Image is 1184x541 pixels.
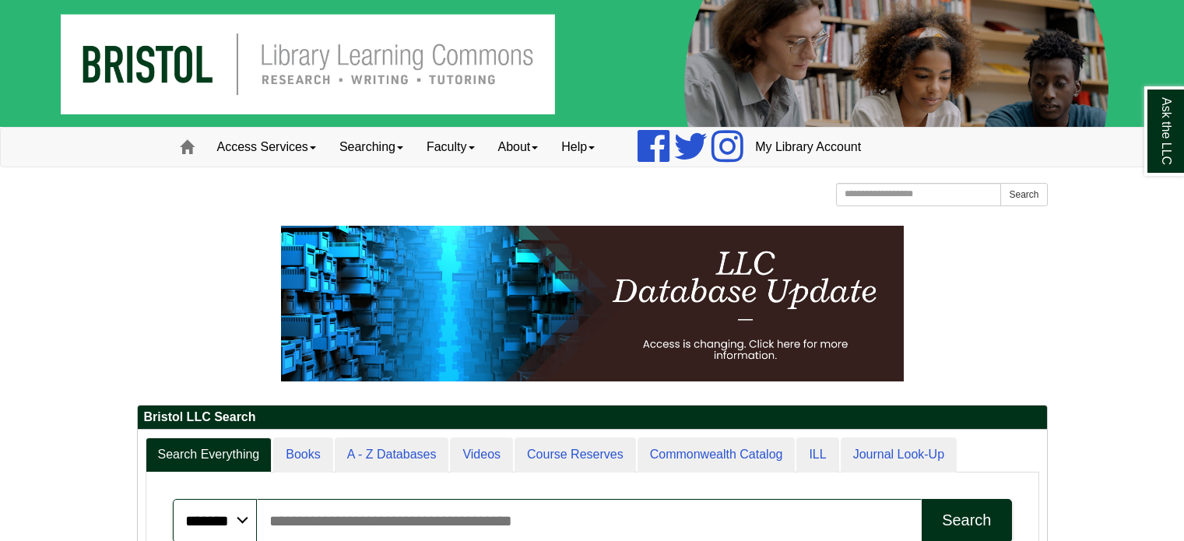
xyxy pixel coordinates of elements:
[450,437,513,472] a: Videos
[515,437,636,472] a: Course Reserves
[138,406,1047,430] h2: Bristol LLC Search
[281,226,904,381] img: HTML tutorial
[273,437,332,472] a: Books
[1000,183,1047,206] button: Search
[743,128,873,167] a: My Library Account
[415,128,487,167] a: Faculty
[796,437,838,472] a: ILL
[942,511,991,529] div: Search
[146,437,272,472] a: Search Everything
[335,437,449,472] a: A - Z Databases
[206,128,328,167] a: Access Services
[841,437,957,472] a: Journal Look-Up
[487,128,550,167] a: About
[328,128,415,167] a: Searching
[550,128,606,167] a: Help
[638,437,796,472] a: Commonwealth Catalog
